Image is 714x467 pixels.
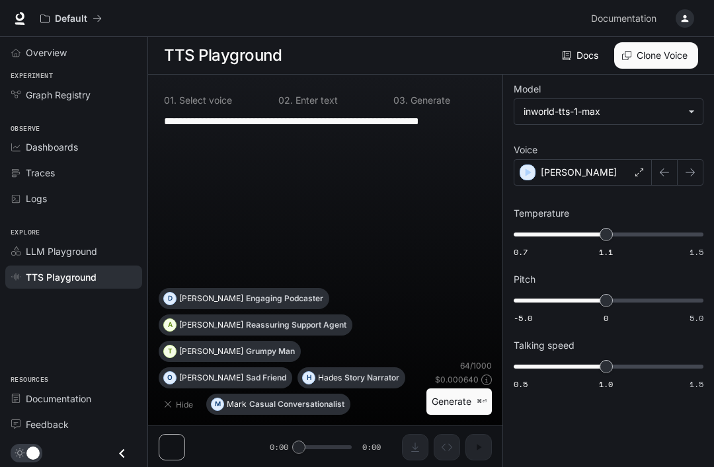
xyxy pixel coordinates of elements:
[55,13,87,24] p: Default
[159,394,201,415] button: Hide
[246,295,323,303] p: Engaging Podcaster
[26,445,40,460] span: Dark mode toggle
[559,42,604,69] a: Docs
[514,341,575,350] p: Talking speed
[5,266,142,289] a: TTS Playground
[514,312,532,324] span: -5.0
[426,388,492,415] button: Generate⌘⏎
[514,246,528,258] span: 0.7
[408,96,450,105] p: Generate
[179,374,243,382] p: [PERSON_NAME]
[514,275,535,284] p: Pitch
[164,96,177,105] p: 0 1 .
[5,240,142,263] a: LLM Playground
[690,246,703,258] span: 1.5
[5,83,142,106] a: Graph Registry
[159,288,329,309] button: D[PERSON_NAME]Engaging Podcaster
[26,270,97,284] span: TTS Playground
[26,140,78,154] span: Dashboards
[318,374,342,382] p: Hades
[246,347,295,355] p: Grumpy Man
[246,374,286,382] p: Sad Friend
[26,166,55,180] span: Traces
[393,96,408,105] p: 0 3 .
[690,312,703,324] span: 5.0
[344,374,399,382] p: Story Narrator
[5,187,142,210] a: Logs
[591,11,656,27] span: Documentation
[5,135,142,159] a: Dashboards
[249,400,344,408] p: Casual Conversationalist
[179,347,243,355] p: [PERSON_NAME]
[164,341,176,362] div: T
[514,209,569,218] p: Temperature
[164,288,176,309] div: D
[5,387,142,410] a: Documentation
[614,42,698,69] button: Clone Voice
[477,398,487,406] p: ⌘⏎
[514,145,537,155] p: Voice
[177,96,232,105] p: Select voice
[34,5,108,32] button: All workspaces
[164,314,176,336] div: A
[159,367,292,388] button: O[PERSON_NAME]Sad Friend
[303,367,315,388] div: H
[159,341,301,362] button: T[PERSON_NAME]Grumpy Man
[435,374,479,385] p: $ 0.000640
[514,85,541,94] p: Model
[460,360,492,371] p: 64 / 1000
[206,394,350,415] button: MMarkCasual Conversationalist
[164,367,176,388] div: O
[586,5,666,32] a: Documentation
[26,244,97,258] span: LLM Playground
[212,394,223,415] div: M
[514,99,703,124] div: inworld-tts-1-max
[541,166,617,179] p: [PERSON_NAME]
[159,314,352,336] button: A[PERSON_NAME]Reassuring Support Agent
[26,88,91,102] span: Graph Registry
[524,105,682,118] div: inworld-tts-1-max
[26,192,47,205] span: Logs
[297,367,405,388] button: HHadesStory Narrator
[5,161,142,184] a: Traces
[164,42,282,69] h1: TTS Playground
[246,321,346,329] p: Reassuring Support Agent
[179,321,243,329] p: [PERSON_NAME]
[179,295,243,303] p: [PERSON_NAME]
[293,96,338,105] p: Enter text
[227,400,247,408] p: Mark
[278,96,293,105] p: 0 2 .
[604,312,608,324] span: 0
[514,378,528,390] span: 0.5
[26,417,69,431] span: Feedback
[690,378,703,390] span: 1.5
[107,440,137,467] button: Close drawer
[26,46,67,59] span: Overview
[5,413,142,436] a: Feedback
[599,378,613,390] span: 1.0
[26,392,91,406] span: Documentation
[599,246,613,258] span: 1.1
[5,41,142,64] a: Overview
